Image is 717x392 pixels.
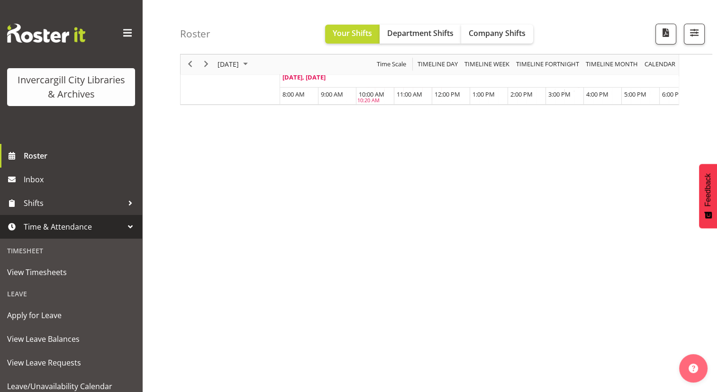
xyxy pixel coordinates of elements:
[510,90,533,98] span: 2:00 PM
[2,241,140,260] div: Timesheet
[417,59,459,71] span: Timeline Day
[2,260,140,284] a: View Timesheets
[515,59,580,71] span: Timeline Fortnight
[397,90,422,98] span: 11:00 AM
[472,90,495,98] span: 1:00 PM
[662,90,684,98] span: 6:00 PM
[380,25,461,44] button: Department Shifts
[463,59,510,71] span: Timeline Week
[375,59,408,71] button: Time Scale
[282,90,305,98] span: 8:00 AM
[216,59,252,71] button: October 2025
[24,172,137,187] span: Inbox
[699,164,717,228] button: Feedback - Show survey
[7,24,85,43] img: Rosterit website logo
[214,54,254,74] div: October 3, 2025
[24,196,123,210] span: Shifts
[180,20,679,105] div: Timeline Day of October 3, 2025
[644,59,676,71] span: calendar
[184,59,197,71] button: Previous
[180,28,210,39] h4: Roster
[586,90,608,98] span: 4:00 PM
[655,24,676,45] button: Download a PDF of the roster for the current day
[704,173,712,206] span: Feedback
[200,59,213,71] button: Next
[357,97,380,105] div: 10:20 AM
[2,303,140,327] a: Apply for Leave
[2,284,140,303] div: Leave
[24,149,137,163] span: Roster
[461,25,533,44] button: Company Shifts
[198,54,214,74] div: next period
[469,28,526,38] span: Company Shifts
[182,54,198,74] div: previous period
[689,364,698,373] img: help-xxl-2.png
[463,59,511,71] button: Timeline Week
[7,265,135,279] span: View Timesheets
[684,24,705,45] button: Filter Shifts
[585,59,639,71] span: Timeline Month
[548,90,571,98] span: 3:00 PM
[435,90,460,98] span: 12:00 PM
[325,25,380,44] button: Your Shifts
[2,327,140,351] a: View Leave Balances
[17,73,126,101] div: Invercargill City Libraries & Archives
[624,90,646,98] span: 5:00 PM
[24,220,123,234] span: Time & Attendance
[2,351,140,374] a: View Leave Requests
[7,332,135,346] span: View Leave Balances
[416,59,460,71] button: Timeline Day
[359,90,384,98] span: 10:00 AM
[321,90,343,98] span: 9:00 AM
[217,59,240,71] span: [DATE]
[376,59,407,71] span: Time Scale
[7,308,135,322] span: Apply for Leave
[387,28,454,38] span: Department Shifts
[515,59,581,71] button: Fortnight
[333,28,372,38] span: Your Shifts
[282,73,326,81] span: [DATE], [DATE]
[7,356,135,370] span: View Leave Requests
[643,59,677,71] button: Month
[584,59,640,71] button: Timeline Month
